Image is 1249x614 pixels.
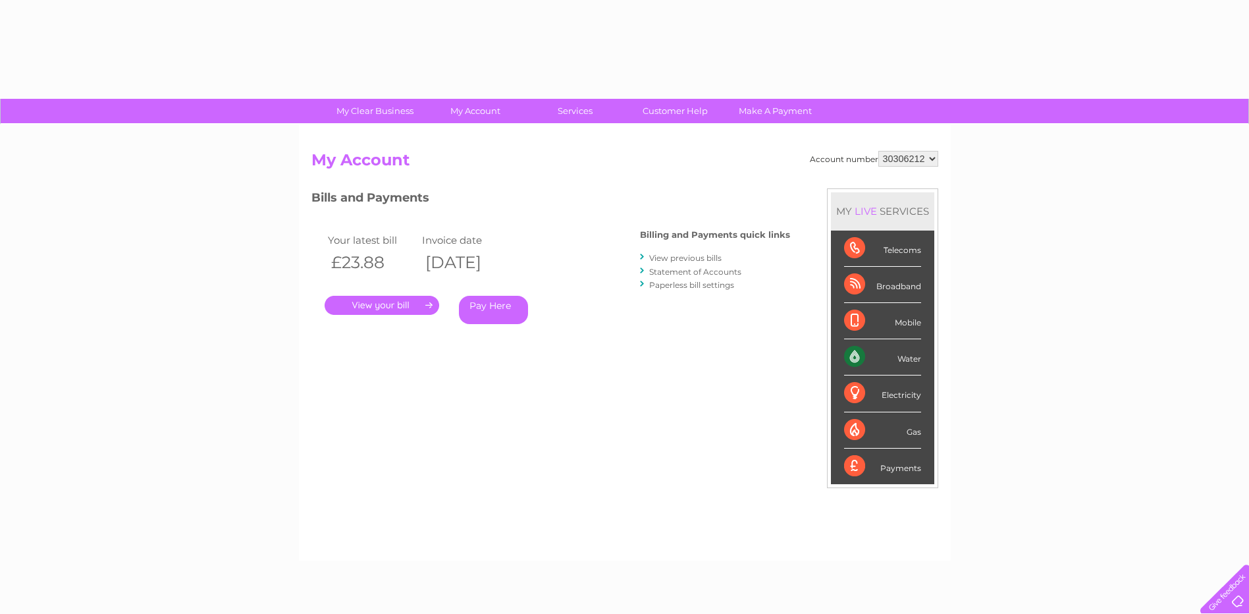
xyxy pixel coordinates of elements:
h3: Bills and Payments [311,188,790,211]
a: Paperless bill settings [649,280,734,290]
h4: Billing and Payments quick links [640,230,790,240]
th: [DATE] [419,249,514,276]
a: Customer Help [621,99,730,123]
a: Make A Payment [721,99,830,123]
div: Telecoms [844,231,921,267]
td: Your latest bill [325,231,419,249]
h2: My Account [311,151,938,176]
a: My Account [421,99,529,123]
div: LIVE [852,205,880,217]
a: Pay Here [459,296,528,324]
a: View previous bills [649,253,722,263]
th: £23.88 [325,249,419,276]
div: MY SERVICES [831,192,934,230]
a: Statement of Accounts [649,267,741,277]
a: My Clear Business [321,99,429,123]
div: Broadband [844,267,921,303]
a: . [325,296,439,315]
div: Payments [844,449,921,484]
td: Invoice date [419,231,514,249]
a: Services [521,99,629,123]
div: Account number [810,151,938,167]
div: Gas [844,412,921,449]
div: Water [844,339,921,376]
div: Mobile [844,303,921,339]
div: Electricity [844,376,921,412]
